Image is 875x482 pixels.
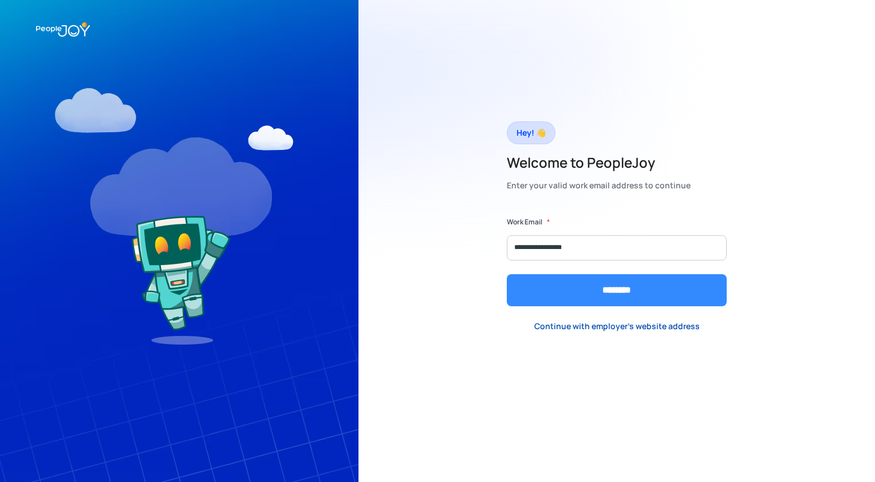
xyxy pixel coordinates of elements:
[507,177,691,193] div: Enter your valid work email address to continue
[507,216,542,228] label: Work Email
[534,321,700,332] div: Continue with employer's website address
[525,315,709,338] a: Continue with employer's website address
[517,125,546,141] div: Hey! 👋
[507,153,691,172] h2: Welcome to PeopleJoy
[507,216,727,306] form: Form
